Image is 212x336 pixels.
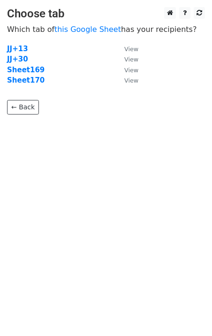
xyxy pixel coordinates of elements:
[7,55,28,63] a: JJ+30
[115,66,138,74] a: View
[7,24,205,34] p: Which tab of has your recipients?
[115,76,138,84] a: View
[7,66,45,74] a: Sheet169
[7,76,45,84] a: Sheet170
[7,100,39,115] a: ← Back
[54,25,121,34] a: this Google Sheet
[7,45,28,53] a: JJ+13
[7,7,205,21] h3: Choose tab
[115,45,138,53] a: View
[124,56,138,63] small: View
[115,55,138,63] a: View
[124,46,138,53] small: View
[124,67,138,74] small: View
[124,77,138,84] small: View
